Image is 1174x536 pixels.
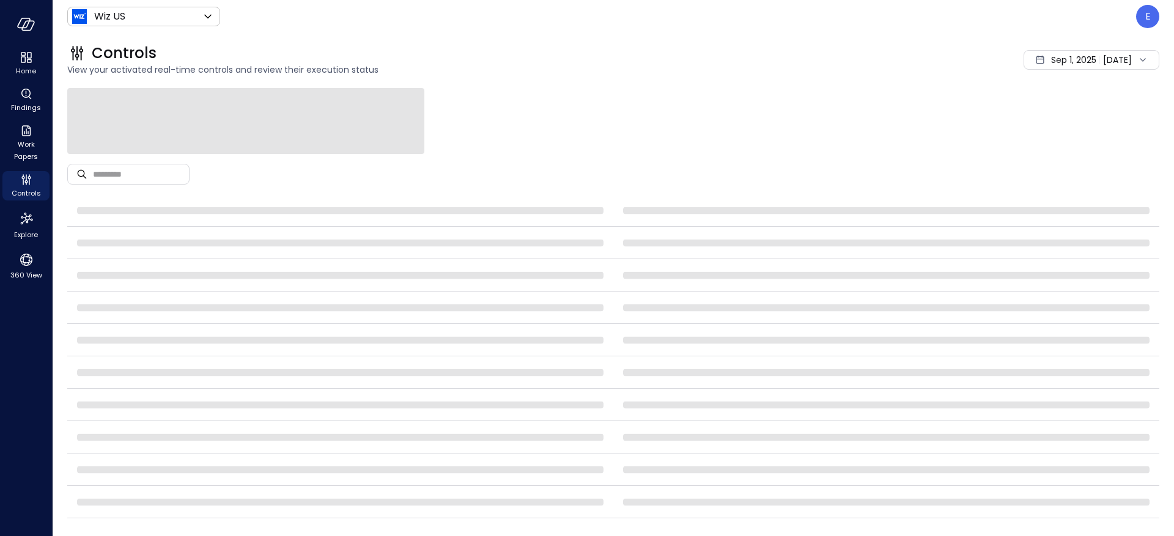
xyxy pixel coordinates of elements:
[2,208,50,242] div: Explore
[2,249,50,282] div: 360 View
[2,49,50,78] div: Home
[2,86,50,115] div: Findings
[14,229,38,241] span: Explore
[7,138,45,163] span: Work Papers
[72,9,87,24] img: Icon
[12,187,41,199] span: Controls
[94,9,125,24] p: Wiz US
[11,101,41,114] span: Findings
[2,171,50,200] div: Controls
[1136,5,1159,28] div: Ela Gottesman
[16,65,36,77] span: Home
[2,122,50,164] div: Work Papers
[92,43,157,63] span: Controls
[1145,9,1151,24] p: E
[1051,53,1096,67] span: Sep 1, 2025
[67,63,822,76] span: View your activated real-time controls and review their execution status
[10,269,42,281] span: 360 View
